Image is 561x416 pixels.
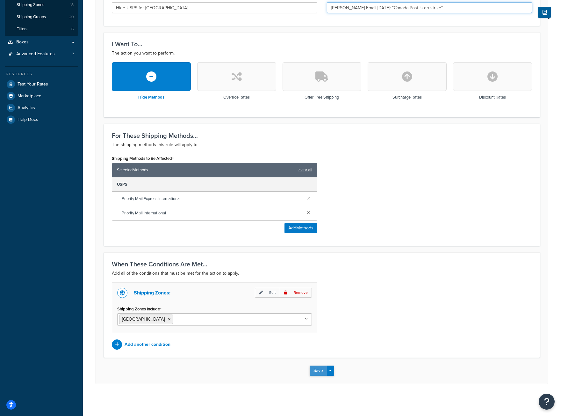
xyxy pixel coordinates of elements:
[539,394,555,410] button: Open Resource Center
[17,26,27,32] span: Filters
[16,40,29,45] span: Boxes
[112,49,532,57] p: The action you want to perform.
[71,26,74,32] span: 6
[138,95,164,100] h3: Hide Methods
[18,105,35,111] span: Analytics
[280,288,312,298] p: Remove
[223,95,250,100] h3: Override Rates
[122,209,302,218] span: Priority Mail International
[5,11,78,23] li: Shipping Groups
[5,102,78,114] a: Analytics
[5,78,78,90] a: Test Your Rates
[5,90,78,102] a: Marketplace
[5,48,78,60] a: Advanced Features7
[392,95,422,100] h3: Surcharge Rates
[72,51,74,57] span: 7
[112,132,532,139] h3: For These Shipping Methods...
[255,288,280,298] p: Edit
[5,23,78,35] a: Filters6
[5,48,78,60] li: Advanced Features
[5,23,78,35] li: Filters
[117,166,295,175] span: Selected Methods
[125,340,170,349] p: Add another condition
[310,366,327,376] button: Save
[5,71,78,77] div: Resources
[69,14,74,20] span: 20
[18,82,48,87] span: Test Your Rates
[112,41,532,48] h3: I Want To...
[122,316,165,323] span: [GEOGRAPHIC_DATA]
[5,36,78,48] a: Boxes
[134,288,170,297] p: Shipping Zones:
[5,114,78,125] a: Help Docs
[18,117,38,123] span: Help Docs
[112,270,532,277] p: Add all of the conditions that must be met for the action to apply.
[284,223,317,233] button: AddMethods
[17,14,46,20] span: Shipping Groups
[538,7,551,18] button: Show Help Docs
[112,156,174,161] label: Shipping Methods to Be Affected
[5,11,78,23] a: Shipping Groups20
[18,93,41,99] span: Marketplace
[112,177,317,192] div: USPS
[112,261,532,268] h3: When These Conditions Are Met...
[70,2,74,8] span: 18
[298,166,312,175] a: clear all
[112,141,532,149] p: The shipping methods this rule will apply to.
[17,2,44,8] span: Shipping Zones
[479,95,506,100] h3: Discount Rates
[117,307,162,312] label: Shipping Zones Include
[16,51,55,57] span: Advanced Features
[122,194,302,203] span: Priority Mail Express International
[305,95,339,100] h3: Offer Free Shipping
